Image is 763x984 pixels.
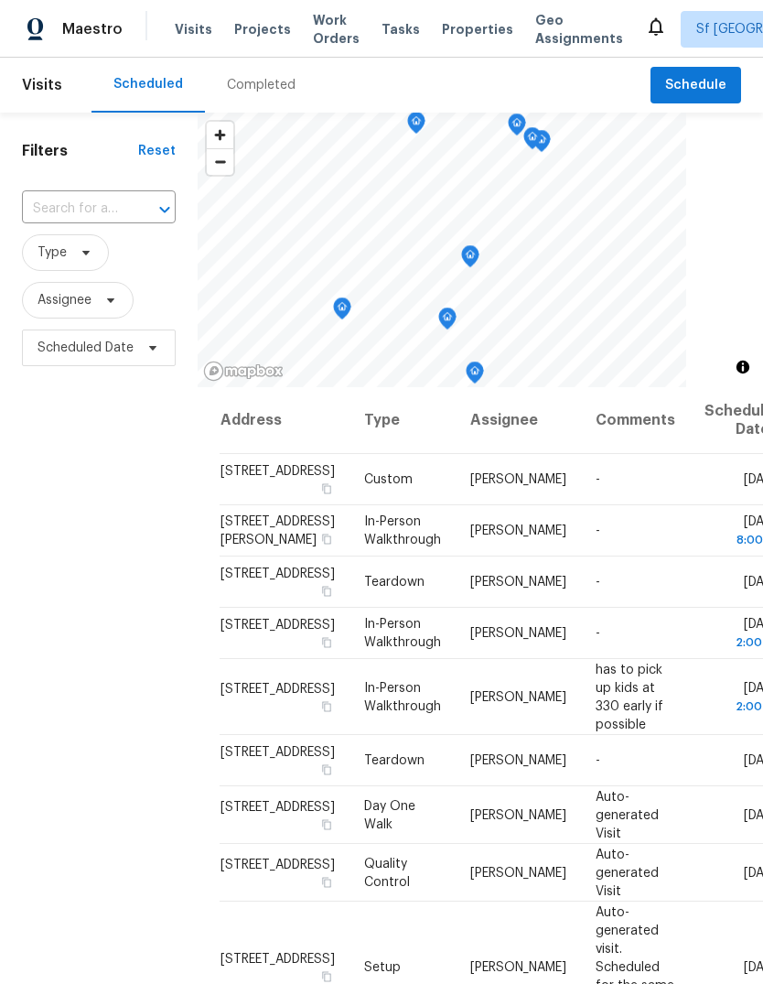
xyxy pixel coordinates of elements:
[596,754,600,767] span: -
[220,682,335,695] span: [STREET_ADDRESS]
[407,112,425,140] div: Map marker
[207,148,233,175] button: Zoom out
[442,20,513,38] span: Properties
[364,618,441,649] span: In-Person Walkthrough
[220,619,335,632] span: [STREET_ADDRESS]
[318,583,335,600] button: Copy Address
[470,627,566,640] span: [PERSON_NAME]
[220,800,335,813] span: [STREET_ADDRESS]
[596,790,659,839] span: Auto-generated Visit
[349,387,456,454] th: Type
[318,762,335,778] button: Copy Address
[152,197,177,222] button: Open
[364,576,424,589] span: Teardown
[581,387,690,454] th: Comments
[364,681,441,712] span: In-Person Walkthrough
[38,291,91,309] span: Assignee
[596,524,600,537] span: -
[732,356,754,378] button: Toggle attribution
[364,960,401,973] span: Setup
[596,848,659,897] span: Auto-generated Visit
[737,357,748,377] span: Toggle attribution
[364,799,415,830] span: Day One Walk
[665,74,726,97] span: Schedule
[470,808,566,821] span: [PERSON_NAME]
[220,387,349,454] th: Address
[470,690,566,703] span: [PERSON_NAME]
[220,568,335,580] span: [STREET_ADDRESS]
[22,142,138,160] h1: Filters
[596,473,600,486] span: -
[220,465,335,478] span: [STREET_ADDRESS]
[456,387,581,454] th: Assignee
[22,65,62,105] span: Visits
[333,297,351,326] div: Map marker
[313,11,360,48] span: Work Orders
[470,473,566,486] span: [PERSON_NAME]
[113,75,183,93] div: Scheduled
[22,195,124,223] input: Search for an address...
[318,697,335,714] button: Copy Address
[470,866,566,879] span: [PERSON_NAME]
[364,857,410,888] span: Quality Control
[38,339,134,357] span: Scheduled Date
[508,114,526,142] div: Map marker
[220,746,335,759] span: [STREET_ADDRESS]
[470,960,566,973] span: [PERSON_NAME]
[318,873,335,890] button: Copy Address
[470,576,566,589] span: [PERSON_NAME]
[381,23,420,36] span: Tasks
[461,245,479,274] div: Map marker
[318,634,335,651] button: Copy Address
[364,515,441,546] span: In-Person Walkthrough
[220,515,335,546] span: [STREET_ADDRESS][PERSON_NAME]
[220,952,335,965] span: [STREET_ADDRESS]
[650,67,741,104] button: Schedule
[220,858,335,870] span: [STREET_ADDRESS]
[227,76,296,94] div: Completed
[523,127,542,156] div: Map marker
[596,576,600,589] span: -
[207,149,233,175] span: Zoom out
[38,243,67,262] span: Type
[207,122,233,148] button: Zoom in
[234,20,291,38] span: Projects
[466,362,484,390] div: Map marker
[470,524,566,537] span: [PERSON_NAME]
[203,361,284,382] a: Mapbox homepage
[318,481,335,497] button: Copy Address
[438,308,457,336] div: Map marker
[535,11,623,48] span: Geo Assignments
[532,130,551,158] div: Map marker
[318,816,335,832] button: Copy Address
[138,142,176,160] div: Reset
[318,968,335,984] button: Copy Address
[175,20,212,38] span: Visits
[596,663,663,730] span: has to pick up kids at 330 early if possible
[596,627,600,640] span: -
[364,754,424,767] span: Teardown
[470,754,566,767] span: [PERSON_NAME]
[62,20,123,38] span: Maestro
[318,531,335,547] button: Copy Address
[364,473,413,486] span: Custom
[198,113,686,387] canvas: Map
